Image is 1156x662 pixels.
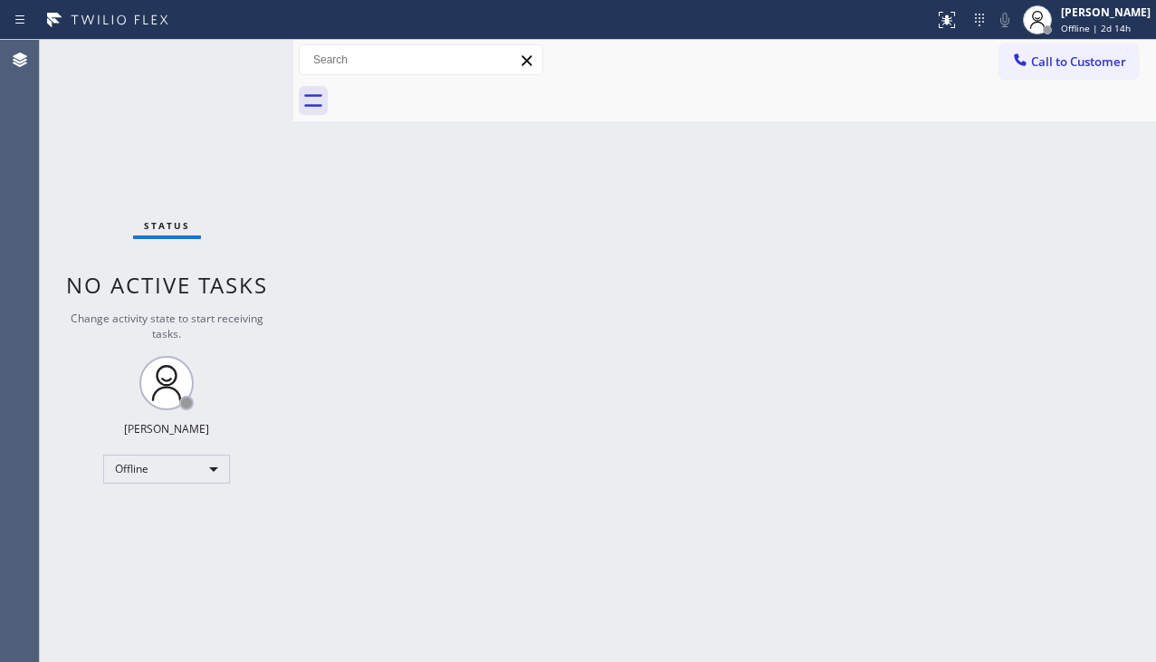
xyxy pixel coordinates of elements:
span: No active tasks [66,270,268,300]
div: Offline [103,455,230,484]
input: Search [300,45,542,74]
div: [PERSON_NAME] [124,421,209,437]
button: Mute [992,7,1017,33]
div: [PERSON_NAME] [1061,5,1151,20]
span: Change activity state to start receiving tasks. [71,311,263,341]
span: Call to Customer [1031,53,1126,70]
button: Call to Customer [999,44,1138,79]
span: Offline | 2d 14h [1061,22,1131,34]
span: Status [144,219,190,232]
